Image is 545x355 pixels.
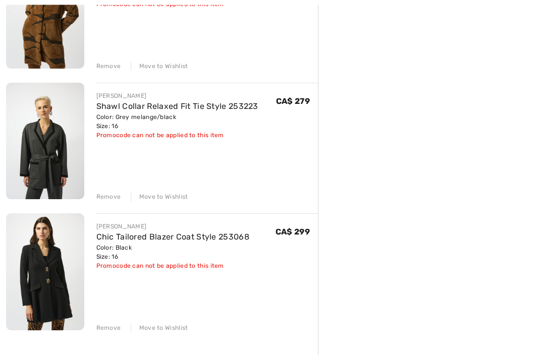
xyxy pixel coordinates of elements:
div: [PERSON_NAME] [96,92,258,101]
div: Color: Black Size: 16 [96,244,249,262]
div: Remove [96,62,121,71]
span: CA$ 299 [276,227,310,237]
img: Chic Tailored Blazer Coat Style 253068 [6,214,84,330]
img: Shawl Collar Relaxed Fit Tie Style 253223 [6,83,84,200]
div: Color: Grey melange/black Size: 16 [96,113,258,131]
a: Shawl Collar Relaxed Fit Tie Style 253223 [96,102,258,111]
div: Remove [96,324,121,333]
div: Promocode can not be applied to this item [96,262,249,271]
div: Remove [96,193,121,202]
a: Chic Tailored Blazer Coat Style 253068 [96,232,249,242]
div: Move to Wishlist [131,62,188,71]
div: [PERSON_NAME] [96,222,249,231]
div: Move to Wishlist [131,193,188,202]
span: CA$ 279 [276,97,310,106]
div: Promocode can not be applied to this item [96,131,258,140]
div: Move to Wishlist [131,324,188,333]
